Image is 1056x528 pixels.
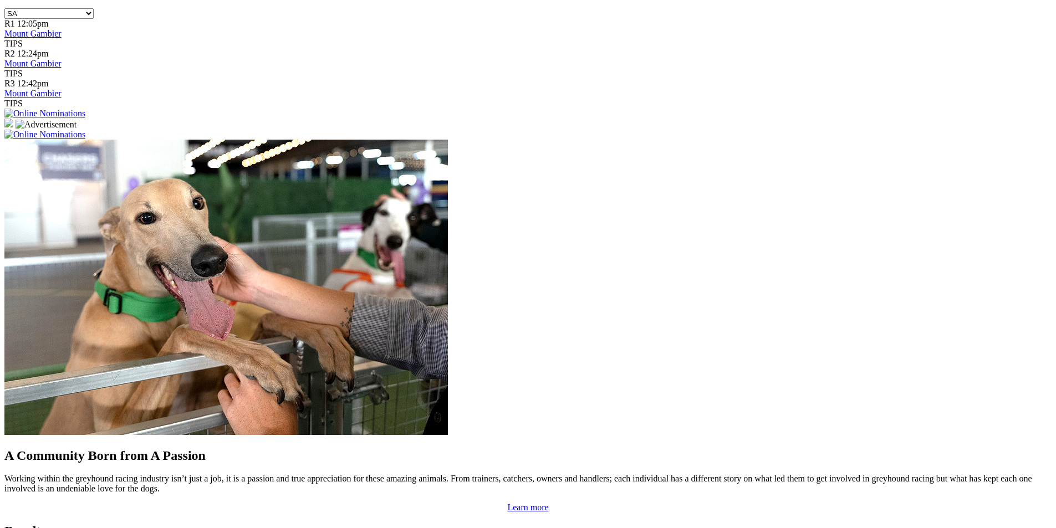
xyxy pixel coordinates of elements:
span: TIPS [4,69,23,78]
a: Mount Gambier [4,29,62,38]
p: Working within the greyhound racing industry isn’t just a job, it is a passion and true appreciat... [4,474,1052,494]
span: R1 [4,19,15,28]
span: 12:42pm [17,79,49,88]
span: 12:05pm [17,19,49,28]
span: TIPS [4,99,23,108]
img: Online Nominations [4,109,85,119]
span: 12:24pm [17,49,49,58]
h2: A Community Born from A Passion [4,448,1052,463]
img: Advertisement [16,120,76,130]
a: Learn more [507,503,548,512]
span: TIPS [4,39,23,48]
span: R2 [4,49,15,58]
img: 15187_Greyhounds_GreysPlayCentral_Resize_SA_WebsiteBanner_300x115_2025.jpg [4,119,13,127]
a: Mount Gambier [4,89,62,98]
img: Online Nominations [4,130,85,140]
span: R3 [4,79,15,88]
img: Westy_Cropped.jpg [4,140,448,435]
a: Mount Gambier [4,59,62,68]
